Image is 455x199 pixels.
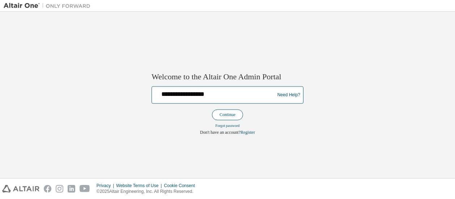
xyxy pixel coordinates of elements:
[164,183,199,189] div: Cookie Consent
[200,130,241,135] span: Don't have an account?
[152,72,303,82] h2: Welcome to the Altair One Admin Portal
[56,185,63,193] img: instagram.svg
[4,2,94,9] img: Altair One
[212,110,243,120] button: Continue
[80,185,90,193] img: youtube.svg
[68,185,75,193] img: linkedin.svg
[2,185,39,193] img: altair_logo.svg
[97,183,116,189] div: Privacy
[116,183,164,189] div: Website Terms of Use
[44,185,51,193] img: facebook.svg
[241,130,255,135] a: Register
[216,124,240,128] a: Forgot password
[97,189,199,195] p: © 2025 Altair Engineering, Inc. All Rights Reserved.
